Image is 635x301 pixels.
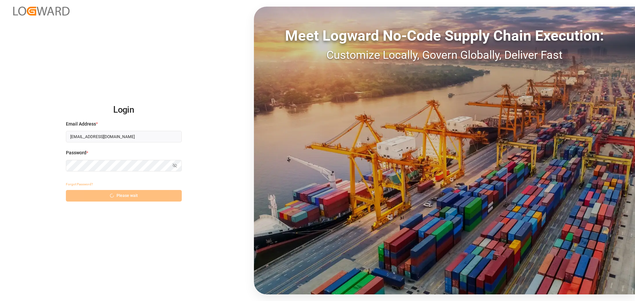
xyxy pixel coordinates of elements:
input: Enter your email [66,131,182,142]
span: Email Address [66,121,96,128]
span: Password [66,149,86,156]
img: Logward_new_orange.png [13,7,70,16]
div: Meet Logward No-Code Supply Chain Execution: [254,25,635,47]
div: Customize Locally, Govern Globally, Deliver Fast [254,47,635,63]
h2: Login [66,99,182,121]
